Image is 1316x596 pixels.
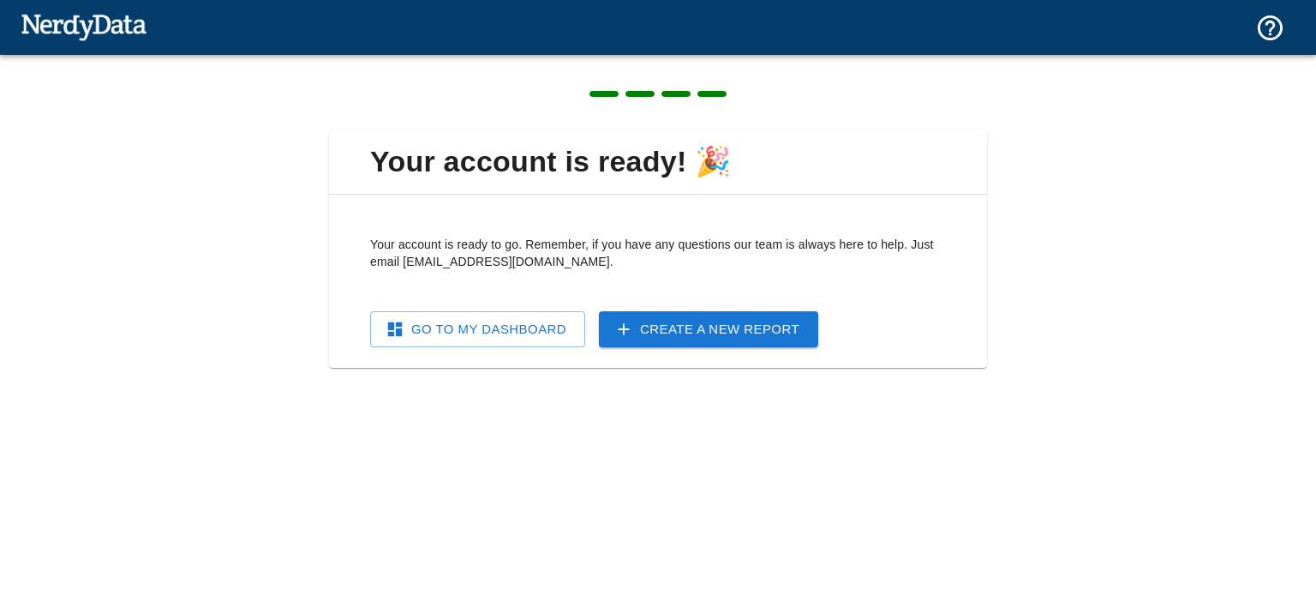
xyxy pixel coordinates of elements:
[21,9,147,44] img: NerdyData.com
[599,311,818,347] a: Create a New Report
[370,311,585,347] a: Go To My Dashboard
[370,236,946,270] p: Your account is ready to go. Remember, if you have any questions our team is always here to help....
[343,144,973,180] span: Your account is ready! 🎉
[1245,3,1295,53] button: Support and Documentation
